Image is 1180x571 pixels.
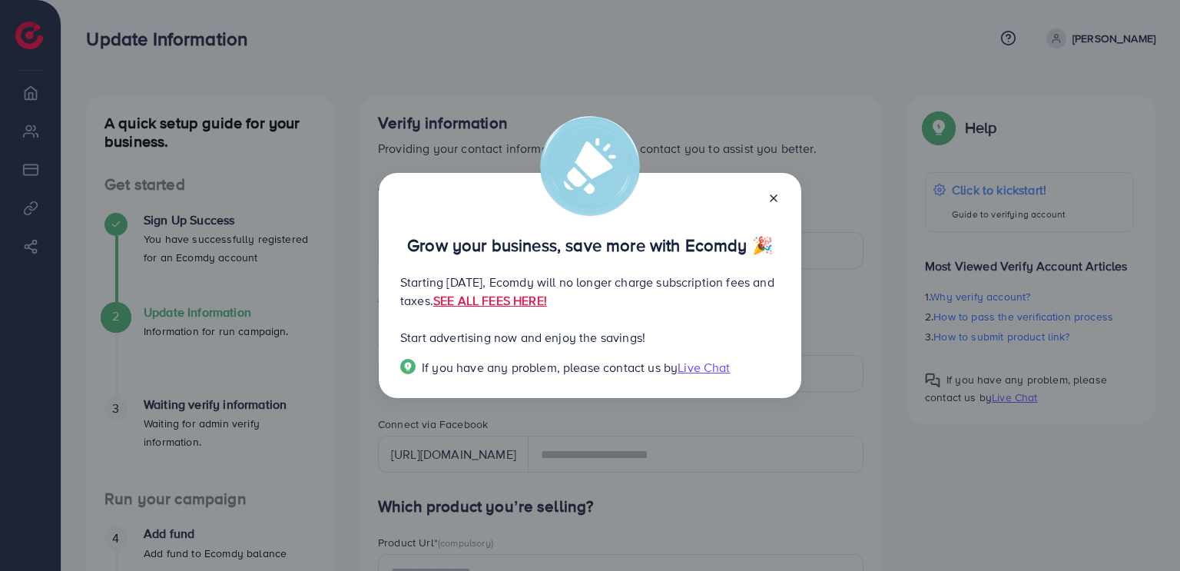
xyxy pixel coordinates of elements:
[400,273,780,310] p: Starting [DATE], Ecomdy will no longer charge subscription fees and taxes.
[400,359,416,374] img: Popup guide
[433,292,547,309] a: SEE ALL FEES HERE!
[540,116,640,216] img: alert
[400,328,780,347] p: Start advertising now and enjoy the savings!
[400,236,780,254] p: Grow your business, save more with Ecomdy 🎉
[422,359,678,376] span: If you have any problem, please contact us by
[678,359,730,376] span: Live Chat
